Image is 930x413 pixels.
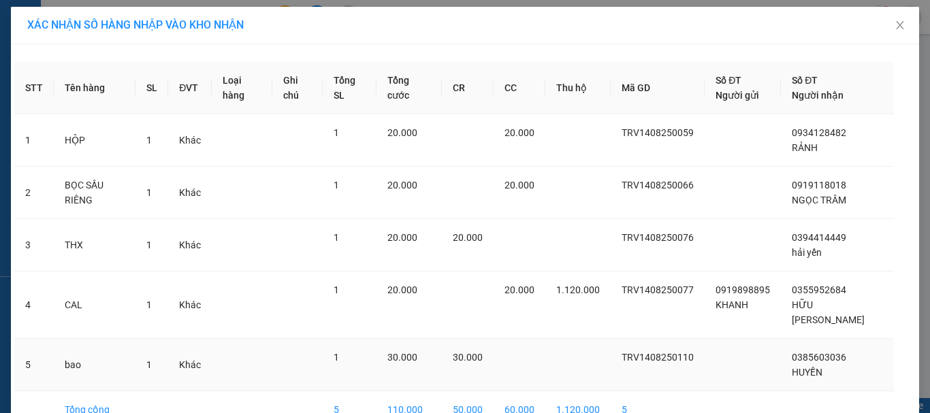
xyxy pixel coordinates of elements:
th: Tổng cước [376,62,442,114]
td: Khác [168,114,212,167]
span: 1 [146,239,152,250]
span: hải yến [792,247,822,258]
span: 20.000 [387,127,417,138]
span: TRV1408250066 [622,180,694,191]
td: Khác [168,339,212,391]
span: 0919118018 [792,180,846,191]
td: CAL [54,271,135,339]
span: TRV1408250077 [622,284,694,295]
td: Khác [168,167,212,219]
span: 1 [146,187,152,198]
span: 0385603036 [792,352,846,363]
th: Mã GD [611,62,705,114]
th: Tổng SL [323,62,376,114]
span: KHANH [716,299,748,310]
td: 4 [14,271,54,339]
span: 0394414449 [792,232,846,243]
th: CR [442,62,494,114]
span: 1 [334,180,339,191]
span: RẢNH [792,142,818,153]
td: BỌC SẦU RIÊNG [54,167,135,219]
span: TRV1408250110 [622,352,694,363]
td: 5 [14,339,54,391]
td: HỘP [54,114,135,167]
span: 1 [146,135,152,146]
span: 20.000 [504,180,534,191]
span: 0919898895 [716,284,770,295]
th: SL [135,62,168,114]
span: NGỌC TRÂM [792,195,846,205]
span: 30.000 [387,352,417,363]
td: 2 [14,167,54,219]
th: Thu hộ [545,62,611,114]
th: Loại hàng [212,62,272,114]
th: Tên hàng [54,62,135,114]
th: ĐVT [168,62,212,114]
span: close [895,20,905,31]
span: 20.000 [387,180,417,191]
td: 3 [14,219,54,271]
span: 1 [146,299,152,310]
span: 1 [334,284,339,295]
td: 1 [14,114,54,167]
span: Người gửi [716,90,759,101]
span: 1.120.000 [556,284,600,295]
span: HUYỀN [792,367,822,378]
span: 1 [334,127,339,138]
span: TRV1408250059 [622,127,694,138]
th: Ghi chú [272,62,323,114]
span: 1 [334,352,339,363]
span: Số ĐT [716,75,741,86]
button: Close [881,7,919,45]
span: 20.000 [504,284,534,295]
span: XÁC NHẬN SỐ HÀNG NHẬP VÀO KHO NHẬN [27,18,244,31]
span: Số ĐT [792,75,818,86]
td: bao [54,339,135,391]
span: 0355952684 [792,284,846,295]
td: Khác [168,219,212,271]
th: STT [14,62,54,114]
span: 20.000 [504,127,534,138]
span: Người nhận [792,90,844,101]
td: Khác [168,271,212,339]
span: 1 [146,359,152,370]
span: 20.000 [387,232,417,243]
th: CC [494,62,545,114]
span: 30.000 [453,352,483,363]
span: TRV1408250076 [622,232,694,243]
span: 1 [334,232,339,243]
span: HỮU [PERSON_NAME] [792,299,865,325]
span: 0934128482 [792,127,846,138]
span: 20.000 [387,284,417,295]
span: 20.000 [453,232,483,243]
td: THX [54,219,135,271]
